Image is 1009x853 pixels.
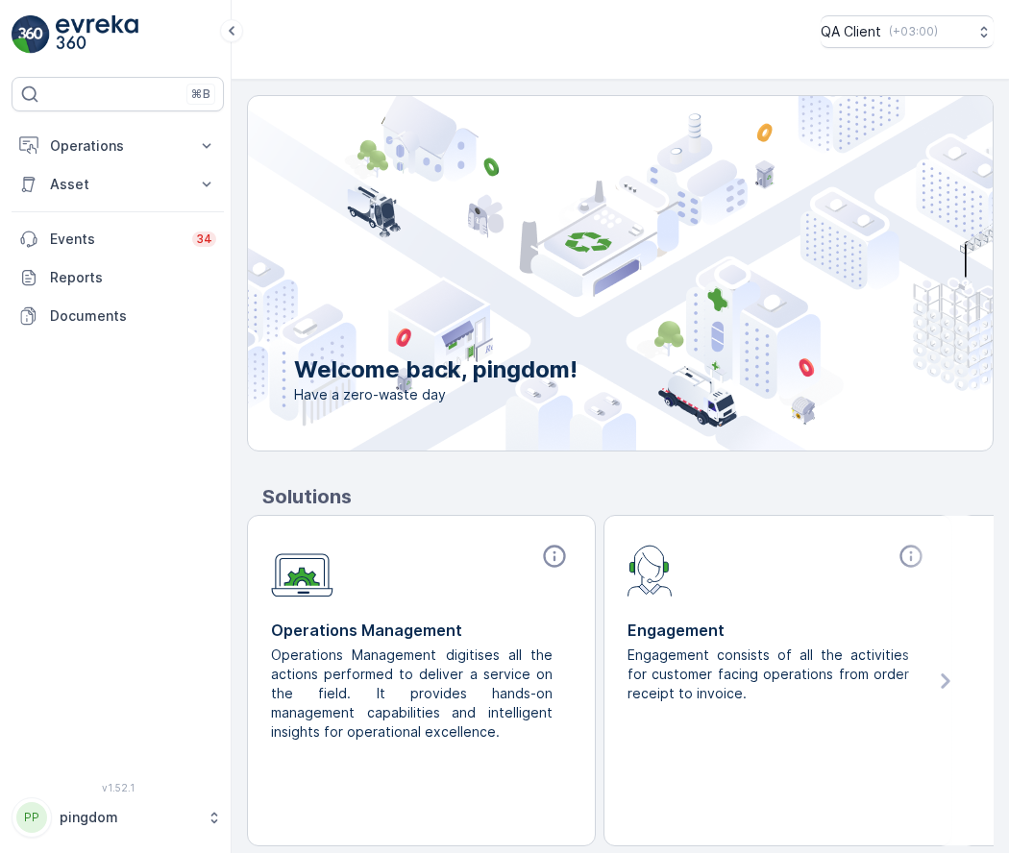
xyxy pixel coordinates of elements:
p: QA Client [821,22,881,41]
p: Operations [50,136,185,156]
p: Reports [50,268,216,287]
button: QA Client(+03:00) [821,15,994,48]
p: Events [50,230,181,249]
img: city illustration [161,96,993,451]
p: Operations Management digitises all the actions performed to deliver a service on the field. It p... [271,646,556,742]
button: PPpingdom [12,797,224,838]
a: Events34 [12,220,224,258]
img: module-icon [628,543,673,597]
p: Solutions [262,482,994,511]
button: Asset [12,165,224,204]
span: Have a zero-waste day [294,385,578,404]
p: Asset [50,175,185,194]
div: PP [16,802,47,833]
a: Reports [12,258,224,297]
p: ( +03:00 ) [889,24,938,39]
p: Documents [50,306,216,326]
img: logo_light-DOdMpM7g.png [56,15,138,54]
p: Operations Management [271,619,572,642]
p: ⌘B [191,86,210,102]
img: module-icon [271,543,333,597]
button: Operations [12,127,224,165]
p: Engagement [628,619,928,642]
p: Welcome back, pingdom! [294,354,578,385]
p: 34 [196,232,212,247]
p: pingdom [60,808,197,827]
span: v 1.52.1 [12,782,224,793]
p: Engagement consists of all the activities for customer facing operations from order receipt to in... [628,646,913,703]
a: Documents [12,297,224,335]
img: logo [12,15,50,54]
